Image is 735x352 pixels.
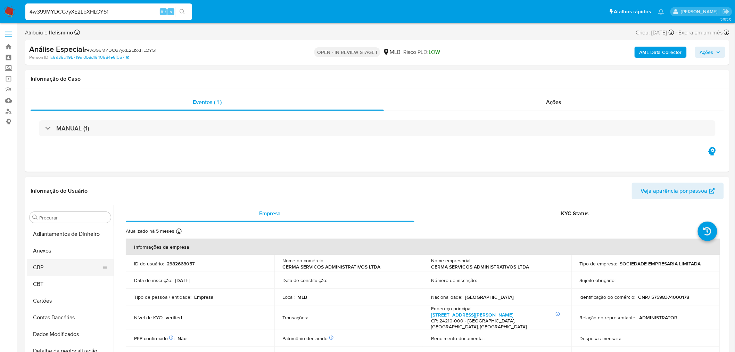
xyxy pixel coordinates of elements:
[311,314,313,321] p: -
[84,47,156,54] span: # 4w399MYDCG7yXE2LbXHLOY51
[298,294,307,300] p: MLB
[431,311,513,318] a: [STREET_ADDRESS][PERSON_NAME]
[431,294,462,300] p: Nacionalidade :
[56,125,89,132] h3: MANUAL (1)
[194,294,214,300] p: Empresa
[259,209,281,217] span: Empresa
[177,335,187,342] p: Não
[134,294,191,300] p: Tipo de pessoa / entidade :
[134,335,175,342] p: PEP confirmado :
[283,335,335,342] p: Patrimônio declarado :
[29,43,84,55] b: Análise Especial
[431,257,471,264] p: Nome empresarial :
[383,48,400,56] div: MLB
[27,242,114,259] button: Anexos
[283,277,328,283] p: Data de constituição :
[632,183,724,199] button: Veja aparência por pessoa
[193,98,222,106] span: Eventos ( 1 )
[639,47,682,58] b: AML Data Collector
[338,335,339,342] p: -
[27,276,114,293] button: CBT
[134,277,172,283] p: Data de inscrição :
[635,47,687,58] button: AML Data Collector
[27,259,108,276] button: CBP
[29,54,48,61] b: Person ID
[636,28,674,37] div: Criou: [DATE]
[619,277,620,283] p: -
[639,314,678,321] p: ADMINISTRATOR
[676,28,677,37] span: -
[431,335,485,342] p: Rendimento documental :
[167,261,195,267] p: 2382668057
[160,8,166,15] span: Alt
[614,8,651,15] span: Atalhos rápidos
[700,47,713,58] span: Ações
[487,335,489,342] p: -
[580,261,617,267] p: Tipo de empresa :
[695,47,725,58] button: Ações
[170,8,172,15] span: s
[31,75,724,82] h1: Informação do Caso
[580,314,637,321] p: Relação do representante :
[31,187,88,194] h1: Informação do Usuário
[283,264,381,270] p: CERMA SERVICOS ADMINISTRATIVOS LTDA
[580,277,616,283] p: Sujeito obrigado :
[27,326,114,343] button: Dados Modificados
[27,309,114,326] button: Contas Bancárias
[39,215,108,221] input: Procurar
[465,294,514,300] p: [GEOGRAPHIC_DATA]
[283,257,325,264] p: Nome do comércio :
[480,277,481,283] p: -
[431,305,472,312] p: Endereço principal :
[624,335,626,342] p: -
[561,209,589,217] span: KYC Status
[679,29,723,37] span: Expira em um mês
[39,120,716,136] div: MANUAL (1)
[283,294,295,300] p: Local :
[175,277,190,283] p: [DATE]
[658,9,664,15] a: Notificações
[25,29,73,37] span: Atribuiu o
[50,54,129,61] a: fc6935c49b719af0b8d1940584e6f067
[166,314,182,321] p: verified
[431,318,560,330] h4: CP: 24210-000 - [GEOGRAPHIC_DATA], [GEOGRAPHIC_DATA], [GEOGRAPHIC_DATA]
[641,183,708,199] span: Veja aparência por pessoa
[27,226,114,242] button: Adiantamentos de Dinheiro
[681,8,720,15] p: laisa.felismino@mercadolivre.com
[134,261,164,267] p: ID do usuário :
[175,7,189,17] button: search-icon
[126,228,174,234] p: Atualizado há 5 meses
[431,264,529,270] p: CERMA SERVICOS ADMINISTRATIVOS LTDA
[134,314,163,321] p: Nível de KYC :
[283,314,308,321] p: Transações :
[580,335,621,342] p: Despesas mensais :
[27,293,114,309] button: Cartões
[330,277,332,283] p: -
[48,29,73,37] b: lfelismino
[126,239,720,255] th: Informações da empresa
[431,277,477,283] p: Número de inscrição :
[429,48,440,56] span: LOW
[32,215,38,220] button: Procurar
[722,8,730,15] a: Sair
[638,294,689,300] p: CNPJ 57598374000178
[403,48,440,56] span: Risco PLD:
[580,294,636,300] p: Identificação do comércio :
[25,7,192,16] input: Pesquise usuários ou casos...
[546,98,562,106] span: Ações
[620,261,701,267] p: SOCIEDADE EMPRESARIA LIMITADA
[314,47,380,57] p: OPEN - IN REVIEW STAGE I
